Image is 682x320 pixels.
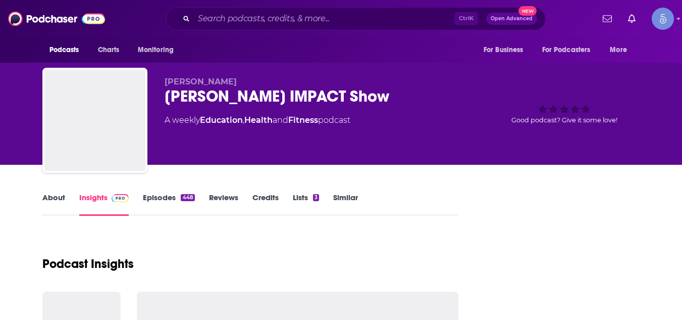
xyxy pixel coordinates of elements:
[209,193,238,216] a: Reviews
[244,115,273,125] a: Health
[131,40,187,60] button: open menu
[42,193,65,216] a: About
[624,10,640,27] a: Show notifications dropdown
[138,43,174,57] span: Monitoring
[486,13,537,25] button: Open AdvancedNew
[610,43,627,57] span: More
[652,8,674,30] button: Show profile menu
[603,40,640,60] button: open menu
[8,9,105,28] img: Podchaser - Follow, Share and Rate Podcasts
[166,7,546,30] div: Search podcasts, credits, & more...
[42,40,92,60] button: open menu
[542,43,591,57] span: For Podcasters
[599,10,616,27] a: Show notifications dropdown
[293,193,319,216] a: Lists3
[477,40,536,60] button: open menu
[454,12,478,25] span: Ctrl K
[489,77,640,140] div: Good podcast? Give it some love!
[165,77,237,86] span: [PERSON_NAME]
[181,194,194,201] div: 448
[333,193,358,216] a: Similar
[194,11,454,27] input: Search podcasts, credits, & more...
[652,8,674,30] img: User Profile
[484,43,523,57] span: For Business
[200,115,243,125] a: Education
[91,40,126,60] a: Charts
[511,116,617,124] span: Good podcast? Give it some love!
[49,43,79,57] span: Podcasts
[273,115,288,125] span: and
[252,193,279,216] a: Credits
[143,193,194,216] a: Episodes448
[165,114,350,126] div: A weekly podcast
[243,115,244,125] span: ,
[288,115,318,125] a: Fitness
[313,194,319,201] div: 3
[112,194,129,202] img: Podchaser Pro
[536,40,605,60] button: open menu
[79,193,129,216] a: InsightsPodchaser Pro
[518,6,537,16] span: New
[42,256,134,271] h1: Podcast Insights
[491,16,533,21] span: Open Advanced
[652,8,674,30] span: Logged in as Spiral5-G1
[98,43,120,57] span: Charts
